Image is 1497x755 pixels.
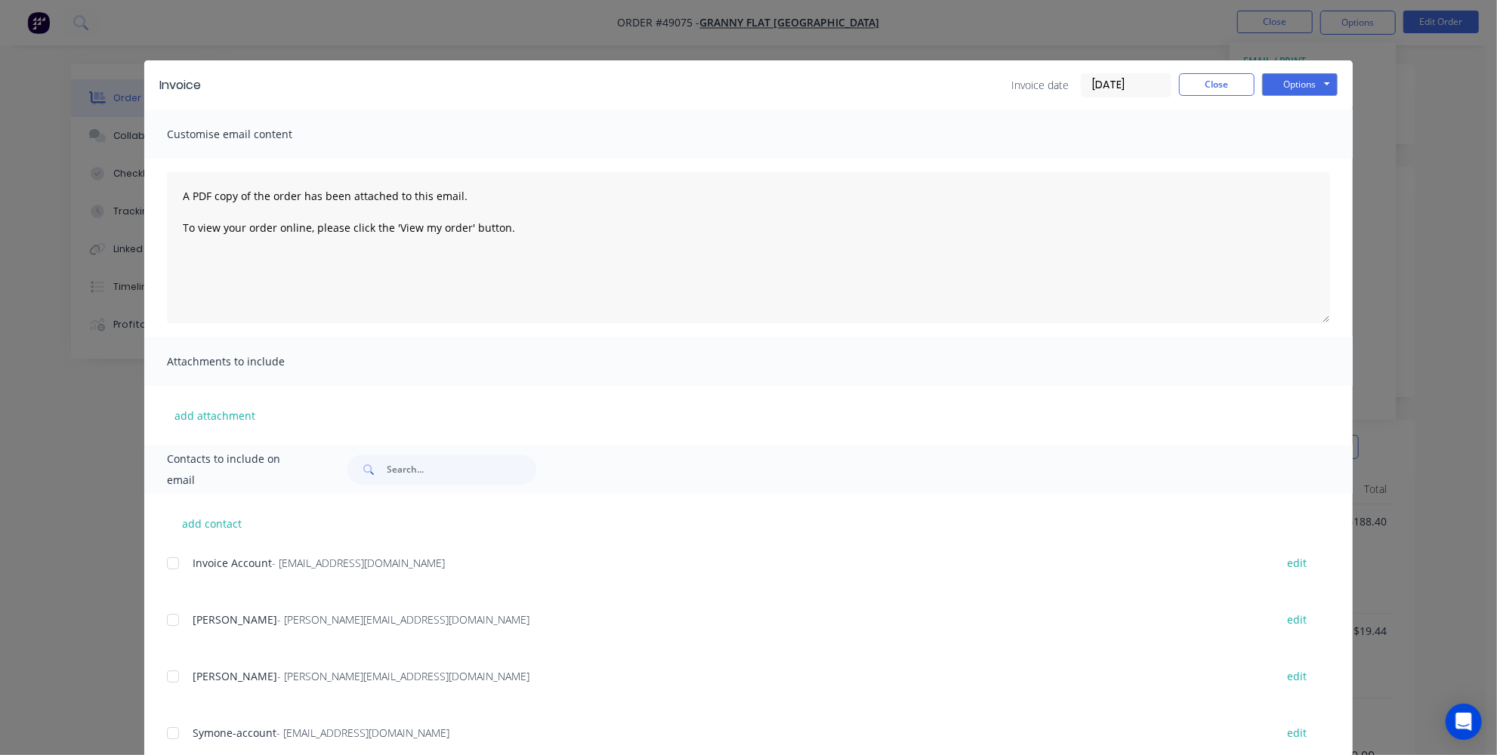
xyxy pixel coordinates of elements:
[1262,73,1338,96] button: Options
[1278,666,1316,686] button: edit
[272,556,445,570] span: - [EMAIL_ADDRESS][DOMAIN_NAME]
[167,512,258,535] button: add contact
[193,726,276,740] span: Symone-account
[1179,73,1255,96] button: Close
[277,612,529,627] span: - [PERSON_NAME][EMAIL_ADDRESS][DOMAIN_NAME]
[167,351,333,372] span: Attachments to include
[276,726,449,740] span: - [EMAIL_ADDRESS][DOMAIN_NAME]
[387,455,536,485] input: Search...
[1278,553,1316,573] button: edit
[1011,77,1069,93] span: Invoice date
[193,669,277,683] span: [PERSON_NAME]
[167,448,310,491] span: Contacts to include on email
[1278,609,1316,630] button: edit
[277,669,529,683] span: - [PERSON_NAME][EMAIL_ADDRESS][DOMAIN_NAME]
[167,404,263,427] button: add attachment
[1446,704,1482,740] div: Open Intercom Messenger
[167,124,333,145] span: Customise email content
[159,76,201,94] div: Invoice
[193,612,277,627] span: [PERSON_NAME]
[167,172,1330,323] textarea: A PDF copy of the order has been attached to this email. To view your order online, please click ...
[1278,723,1316,743] button: edit
[193,556,272,570] span: Invoice Account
